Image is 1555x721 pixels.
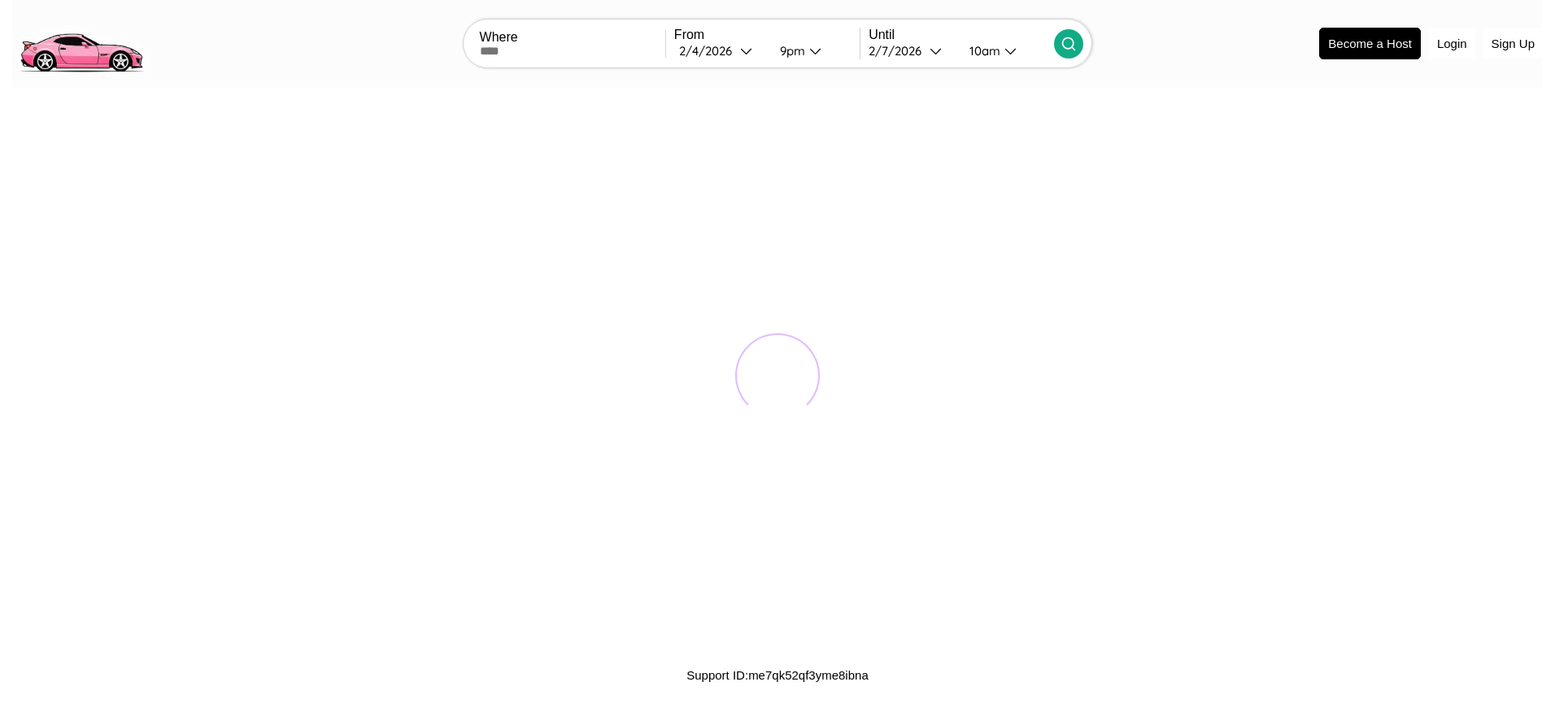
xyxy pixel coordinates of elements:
div: 2 / 4 / 2026 [679,43,740,59]
div: 9pm [772,43,809,59]
button: Become a Host [1319,28,1421,59]
p: Support ID: me7qk52qf3yme8ibna [686,664,868,686]
button: 2/4/2026 [674,42,767,59]
label: From [674,28,860,42]
div: 10am [961,43,1004,59]
button: Login [1429,28,1475,59]
img: logo [12,8,150,76]
div: 2 / 7 / 2026 [869,43,930,59]
button: 10am [956,42,1054,59]
button: 9pm [767,42,860,59]
label: Where [480,30,665,45]
button: Sign Up [1483,28,1543,59]
label: Until [869,28,1054,42]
